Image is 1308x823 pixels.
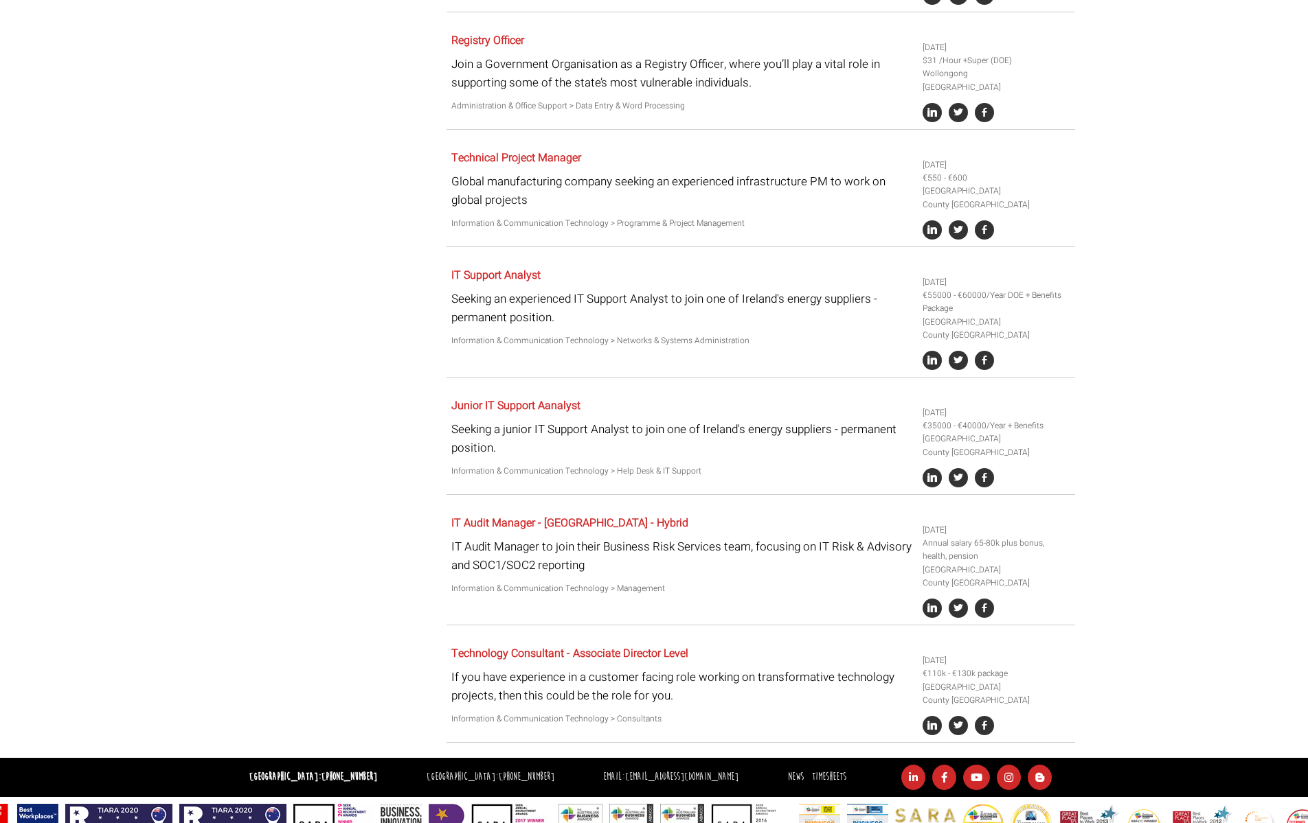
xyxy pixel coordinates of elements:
li: [DATE] [923,41,1070,54]
p: Information & Communication Technology > Networks & Systems Administration [451,334,912,347]
a: [EMAIL_ADDRESS][DOMAIN_NAME] [625,770,738,783]
p: Seeking a junior IT Support Analyst to join one of Ireland's energy suppliers - permanent position. [451,420,912,457]
li: €550 - €600 [923,172,1070,185]
li: Wollongong [GEOGRAPHIC_DATA] [923,67,1070,93]
p: Seeking an experienced IT Support Analyst to join one of Ireland's energy suppliers - permanent p... [451,290,912,327]
li: [GEOGRAPHIC_DATA] County [GEOGRAPHIC_DATA] [923,681,1070,707]
li: $31 /Hour +Super (DOE) [923,54,1070,67]
p: Information & Communication Technology > Programme & Project Management [451,217,912,230]
li: Email: [600,767,742,787]
a: [PHONE_NUMBER] [322,770,377,783]
a: [PHONE_NUMBER] [499,770,554,783]
a: Timesheets [812,770,846,783]
li: [DATE] [923,524,1070,537]
li: [DATE] [923,276,1070,289]
p: If you have experience in a customer facing role working on transformative technology projects, t... [451,668,912,705]
li: €110k - €130k package [923,667,1070,680]
p: IT Audit Manager to join their Business Risk Services team, focusing on IT Risk & Advisory and SO... [451,537,912,575]
li: [DATE] [923,406,1070,419]
li: [GEOGRAPHIC_DATA] County [GEOGRAPHIC_DATA] [923,316,1070,342]
a: Registry Officer [451,32,524,49]
strong: [GEOGRAPHIC_DATA]: [249,770,377,783]
p: Information & Communication Technology > Consultants [451,712,912,726]
li: [GEOGRAPHIC_DATA]: [423,767,558,787]
a: IT Audit Manager - [GEOGRAPHIC_DATA] - Hybrid [451,515,688,531]
p: Global manufacturing company seeking an experienced infrastructure PM to work on global projects [451,172,912,209]
li: €55000 - €60000/Year DOE + Benefits Package [923,289,1070,315]
a: Technology Consultant - Associate Director Level [451,645,688,662]
li: [GEOGRAPHIC_DATA] County [GEOGRAPHIC_DATA] [923,185,1070,211]
a: News [788,770,804,783]
p: Administration & Office Support > Data Entry & Word Processing [451,100,912,113]
a: Technical Project Manager [451,150,581,166]
li: [GEOGRAPHIC_DATA] County [GEOGRAPHIC_DATA] [923,432,1070,459]
li: Annual salary 65-80k plus bonus, health, pension [923,537,1070,563]
li: [DATE] [923,654,1070,667]
li: [DATE] [923,159,1070,172]
p: Information & Communication Technology > Help Desk & IT Support [451,465,912,478]
p: Information & Communication Technology > Management [451,582,912,595]
p: Join a Government Organisation as a Registry Officer, where you’ll play a vital role in supportin... [451,55,912,92]
li: €35000 - €40000/Year + Benefits [923,419,1070,432]
li: [GEOGRAPHIC_DATA] County [GEOGRAPHIC_DATA] [923,564,1070,590]
a: IT Support Analyst [451,267,541,283]
a: Junior IT Support Aanalyst [451,397,580,414]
